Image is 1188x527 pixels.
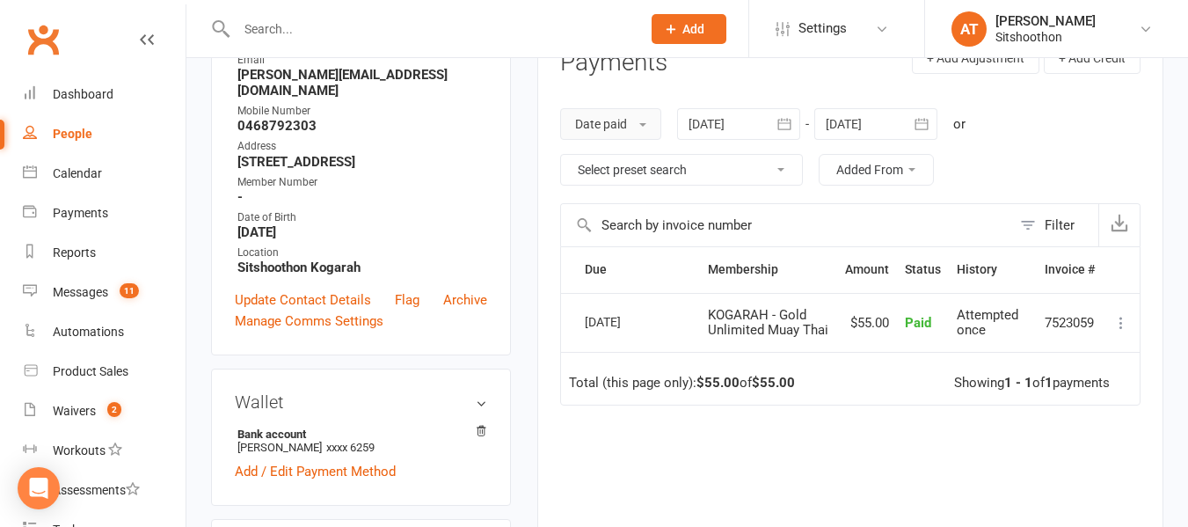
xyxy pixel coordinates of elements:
[905,315,931,331] span: Paid
[995,13,1096,29] div: [PERSON_NAME]
[897,247,949,292] th: Status
[237,67,487,99] strong: [PERSON_NAME][EMAIL_ADDRESS][DOMAIN_NAME]
[235,425,487,457] li: [PERSON_NAME]
[696,375,740,391] strong: $55.00
[708,307,828,338] span: KOGARAH - Gold Unlimited Muay Thai
[23,273,186,312] a: Messages 11
[237,224,487,240] strong: [DATE]
[326,441,375,454] span: xxxx 6259
[18,467,60,509] div: Open Intercom Messenger
[235,392,487,412] h3: Wallet
[585,308,666,335] div: [DATE]
[23,471,186,510] a: Assessments
[1045,215,1075,236] div: Filter
[53,443,106,457] div: Workouts
[231,17,629,41] input: Search...
[53,87,113,101] div: Dashboard
[752,375,795,391] strong: $55.00
[1011,204,1098,246] button: Filter
[237,174,487,191] div: Member Number
[237,209,487,226] div: Date of Birth
[237,260,487,275] strong: Sitshoothon Kogarah
[837,293,897,353] td: $55.00
[23,431,186,471] a: Workouts
[23,312,186,352] a: Automations
[954,376,1110,391] div: Showing of payments
[237,103,487,120] div: Mobile Number
[237,52,487,69] div: Email
[949,247,1037,292] th: History
[237,428,478,441] strong: Bank account
[957,307,1018,338] span: Attempted once
[951,11,987,47] div: AT
[953,113,966,135] div: or
[443,289,487,311] a: Archive
[237,154,487,170] strong: [STREET_ADDRESS]
[700,247,837,292] th: Membership
[235,461,396,482] a: Add / Edit Payment Method
[23,114,186,154] a: People
[237,138,487,155] div: Address
[53,127,92,141] div: People
[819,154,934,186] button: Added From
[235,289,371,311] a: Update Contact Details
[652,14,726,44] button: Add
[1037,293,1103,353] td: 7523059
[23,352,186,392] a: Product Sales
[237,245,487,261] div: Location
[561,204,1011,246] input: Search by invoice number
[395,289,419,311] a: Flag
[23,233,186,273] a: Reports
[1004,375,1032,391] strong: 1 - 1
[53,245,96,260] div: Reports
[21,18,65,62] a: Clubworx
[237,189,487,205] strong: -
[569,376,795,391] div: Total (this page only): of
[23,75,186,114] a: Dashboard
[237,118,487,134] strong: 0468792303
[23,154,186,194] a: Calendar
[53,166,102,180] div: Calendar
[560,49,667,77] h3: Payments
[107,402,121,417] span: 2
[995,29,1096,45] div: Sitshoothon
[682,22,704,36] span: Add
[53,404,96,418] div: Waivers
[1037,247,1103,292] th: Invoice #
[53,364,128,378] div: Product Sales
[53,206,108,220] div: Payments
[798,9,847,48] span: Settings
[235,311,383,332] a: Manage Comms Settings
[120,283,139,298] span: 11
[837,247,897,292] th: Amount
[53,325,124,339] div: Automations
[53,483,140,497] div: Assessments
[23,392,186,431] a: Waivers 2
[560,108,661,140] button: Date paid
[1045,375,1053,391] strong: 1
[53,285,108,299] div: Messages
[23,194,186,233] a: Payments
[577,247,700,292] th: Due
